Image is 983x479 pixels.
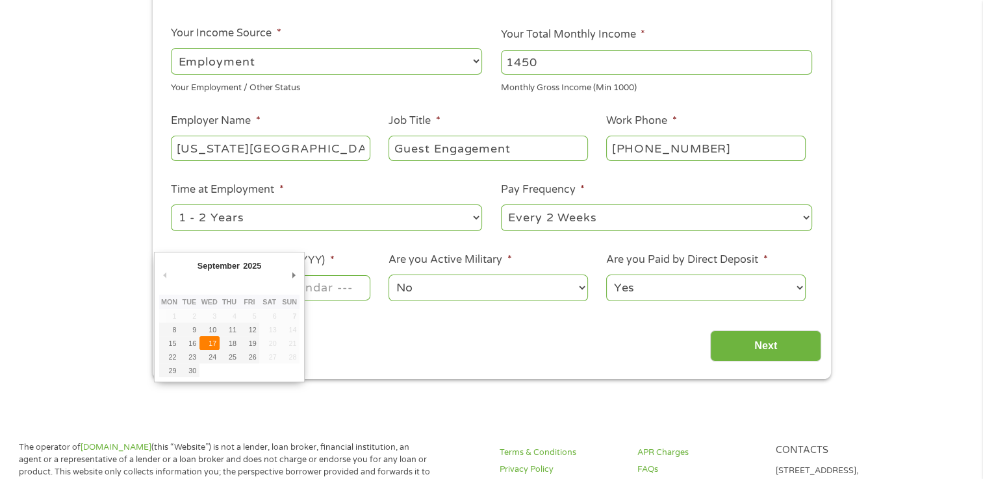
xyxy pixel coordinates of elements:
[239,323,259,336] button: 12
[199,323,220,336] button: 10
[500,463,622,476] a: Privacy Policy
[500,447,622,459] a: Terms & Conditions
[606,253,767,267] label: Are you Paid by Direct Deposit
[199,336,220,350] button: 17
[242,257,263,275] div: 2025
[389,114,440,128] label: Job Title
[201,298,218,306] abbr: Wednesday
[179,323,199,336] button: 9
[389,253,511,267] label: Are you Active Military
[196,257,241,275] div: September
[161,298,177,306] abbr: Monday
[606,114,676,128] label: Work Phone
[179,350,199,363] button: 23
[282,298,297,306] abbr: Sunday
[171,136,370,160] input: Walmart
[171,114,260,128] label: Employer Name
[606,136,805,160] input: (231) 754-4010
[501,77,812,95] div: Monthly Gross Income (Min 1000)
[159,363,179,377] button: 29
[501,28,645,42] label: Your Total Monthly Income
[222,298,236,306] abbr: Thursday
[159,336,179,350] button: 15
[171,77,482,95] div: Your Employment / Other Status
[183,298,197,306] abbr: Tuesday
[710,330,821,362] input: Next
[220,323,240,336] button: 11
[288,267,300,284] button: Next Month
[637,463,760,476] a: FAQs
[262,298,276,306] abbr: Saturday
[171,27,281,40] label: Your Income Source
[171,183,283,197] label: Time at Employment
[501,183,585,197] label: Pay Frequency
[159,350,179,363] button: 22
[501,50,812,75] input: 1800
[81,442,151,452] a: [DOMAIN_NAME]
[244,298,255,306] abbr: Friday
[159,323,179,336] button: 8
[179,363,199,377] button: 30
[389,136,587,160] input: Cashier
[199,350,220,363] button: 24
[637,447,760,459] a: APR Charges
[220,350,240,363] button: 25
[159,267,171,284] button: Previous Month
[179,336,199,350] button: 16
[239,350,259,363] button: 26
[220,336,240,350] button: 18
[776,445,898,457] h4: Contacts
[239,336,259,350] button: 19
